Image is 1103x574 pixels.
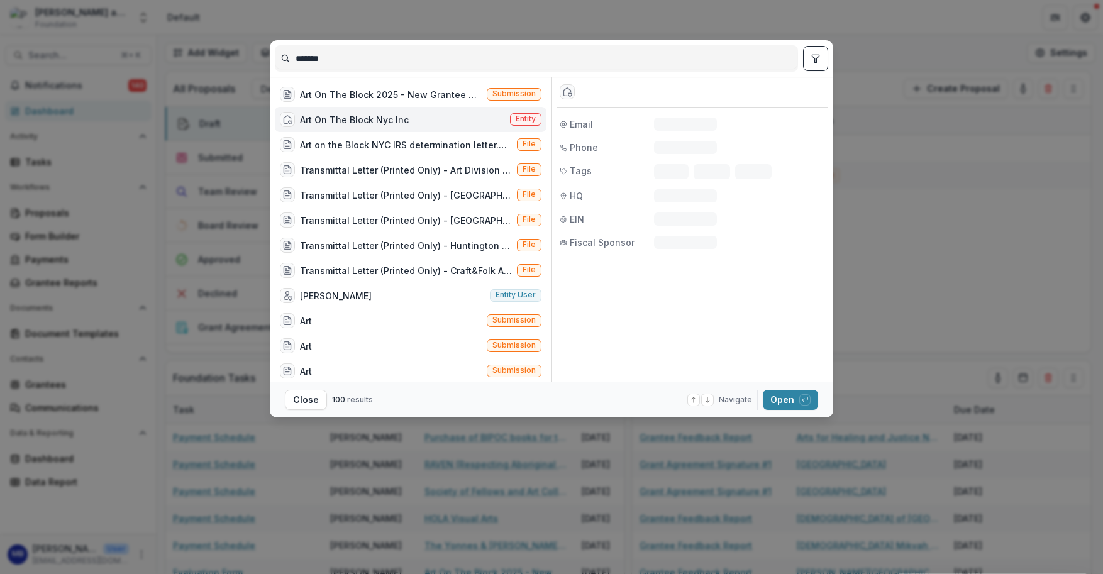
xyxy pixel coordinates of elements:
[719,394,752,406] span: Navigate
[803,46,828,71] button: toggle filters
[570,212,584,226] span: EIN
[492,366,536,375] span: Submission
[300,239,512,252] div: Transmittal Letter (Printed Only) - Huntington Art Collectors and Society of Fellows Transmittal ...
[523,240,536,249] span: File
[570,118,593,131] span: Email
[570,141,598,154] span: Phone
[570,236,635,249] span: Fiscal Sponsor
[300,138,512,152] div: Art on the Block NYC IRS determination letter.pdf
[523,190,536,199] span: File
[300,113,409,126] div: Art On The Block Nyc Inc
[492,341,536,350] span: Submission
[300,339,312,353] div: Art
[300,214,512,227] div: Transmittal Letter (Printed Only) - [GEOGRAPHIC_DATA] Transmittal.pdf
[332,395,345,404] span: 100
[496,290,536,299] span: Entity user
[300,289,372,302] div: [PERSON_NAME]
[523,265,536,274] span: File
[347,395,373,404] span: results
[492,316,536,324] span: Submission
[570,164,592,177] span: Tags
[492,89,536,98] span: Submission
[285,390,327,410] button: Close
[763,390,818,410] button: Open
[516,114,536,123] span: Entity
[300,88,482,101] div: Art On The Block 2025 - New Grantee Application
[300,189,512,202] div: Transmittal Letter (Printed Only) - [GEOGRAPHIC_DATA] Grant Payment [DATE].pdf
[523,165,536,174] span: File
[300,314,312,328] div: Art
[300,163,512,177] div: Transmittal Letter (Printed Only) - Art Division Transmittal letter.pdf
[523,215,536,224] span: File
[300,264,512,277] div: Transmittal Letter (Printed Only) - Craft&Folk Art-Transmittal, 12-14.pdf
[570,189,583,202] span: HQ
[523,140,536,148] span: File
[300,365,312,378] div: Art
